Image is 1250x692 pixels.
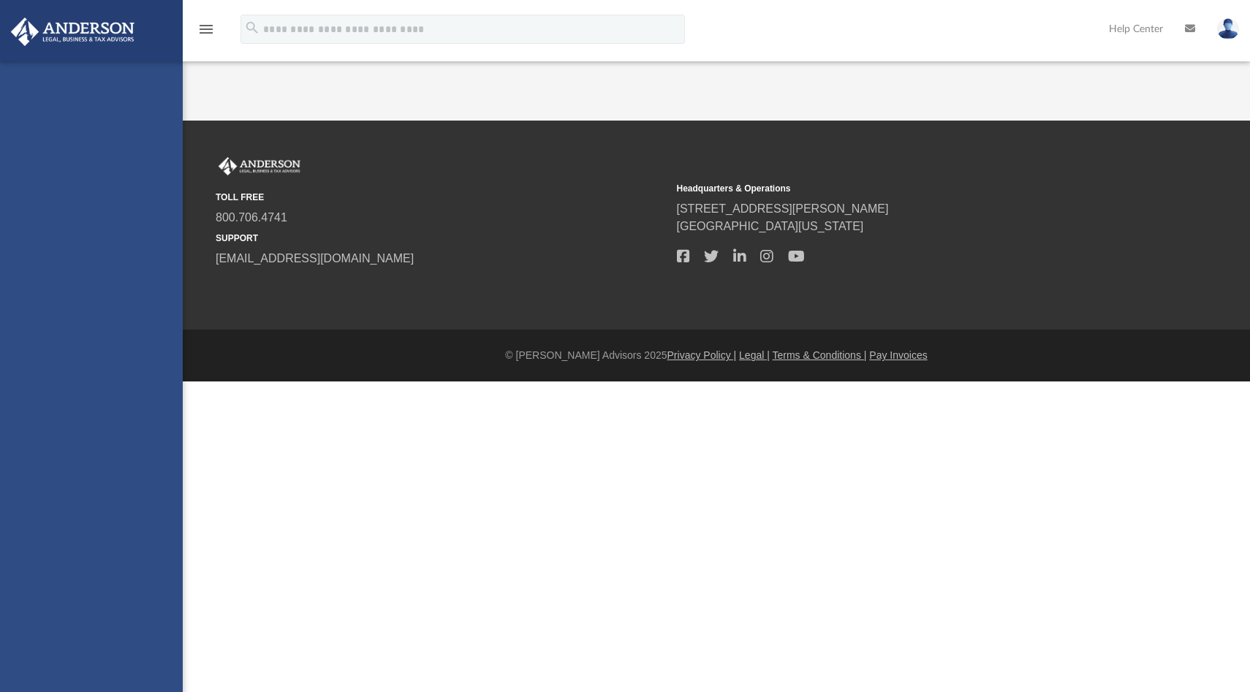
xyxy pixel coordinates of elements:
small: Headquarters & Operations [677,182,1128,195]
i: search [244,20,260,36]
small: TOLL FREE [216,191,667,204]
i: menu [197,20,215,38]
a: Privacy Policy | [667,349,737,361]
img: User Pic [1217,18,1239,39]
img: Anderson Advisors Platinum Portal [216,157,303,176]
a: [EMAIL_ADDRESS][DOMAIN_NAME] [216,252,414,265]
small: SUPPORT [216,232,667,245]
div: © [PERSON_NAME] Advisors 2025 [183,348,1250,363]
img: Anderson Advisors Platinum Portal [7,18,139,46]
a: Terms & Conditions | [773,349,867,361]
a: Pay Invoices [869,349,927,361]
a: 800.706.4741 [216,211,287,224]
a: Legal | [739,349,770,361]
a: [STREET_ADDRESS][PERSON_NAME] [677,202,889,215]
a: menu [197,28,215,38]
a: [GEOGRAPHIC_DATA][US_STATE] [677,220,864,232]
